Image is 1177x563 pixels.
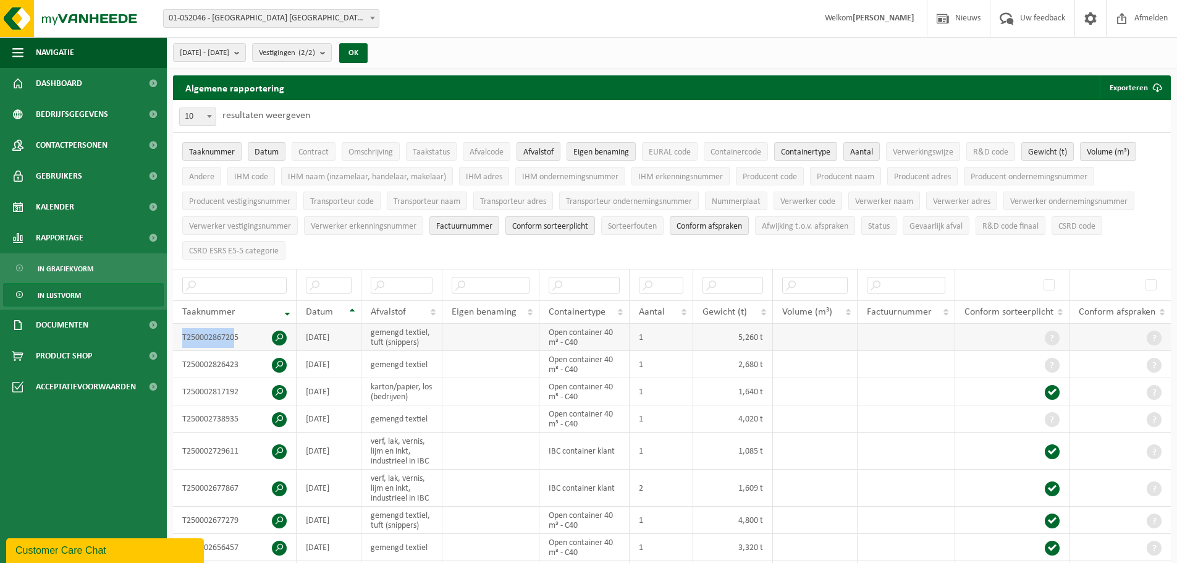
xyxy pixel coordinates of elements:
span: Datum [255,148,279,157]
a: In lijstvorm [3,283,164,307]
button: Afwijking t.o.v. afsprakenAfwijking t.o.v. afspraken: Activate to sort [755,216,855,235]
button: StatusStatus: Activate to sort [861,216,896,235]
td: karton/papier, los (bedrijven) [361,378,442,405]
span: Producent code [743,172,797,182]
td: [DATE] [297,405,361,433]
td: T250002729611 [173,433,297,470]
button: IHM ondernemingsnummerIHM ondernemingsnummer: Activate to sort [515,167,625,185]
span: Containertype [549,307,605,317]
td: verf, lak, vernis, lijm en inkt, industrieel in IBC [361,470,442,507]
button: Volume (m³)Volume (m³): Activate to sort [1080,142,1136,161]
button: Producent adresProducent adres: Activate to sort [887,167,958,185]
button: CSRD ESRS E5-5 categorieCSRD ESRS E5-5 categorie: Activate to sort [182,241,285,260]
td: Open container 40 m³ - C40 [539,378,630,405]
span: Verwerkingswijze [893,148,953,157]
button: Transporteur ondernemingsnummerTransporteur ondernemingsnummer : Activate to sort [559,192,699,210]
button: Gewicht (t)Gewicht (t): Activate to sort [1021,142,1074,161]
button: R&D code finaalR&amp;D code finaal: Activate to sort [976,216,1045,235]
button: CSRD codeCSRD code: Activate to sort [1052,216,1102,235]
td: gemengd textiel, tuft (snippers) [361,507,442,534]
td: Open container 40 m³ - C40 [539,507,630,534]
span: Documenten [36,310,88,341]
span: Contract [298,148,329,157]
button: Producent codeProducent code: Activate to sort [736,167,804,185]
span: Afvalcode [470,148,504,157]
span: Verwerker erkenningsnummer [311,222,416,231]
button: Gevaarlijk afval : Activate to sort [903,216,969,235]
span: Volume (m³) [1087,148,1129,157]
td: T250002656457 [173,534,297,561]
span: Kalender [36,192,74,222]
span: Verwerker naam [855,197,913,206]
span: Status [868,222,890,231]
span: CSRD code [1058,222,1095,231]
td: 1,085 t [693,433,773,470]
span: Omschrijving [348,148,393,157]
span: Product Shop [36,341,92,371]
span: Factuurnummer [436,222,492,231]
span: Eigen benaming [573,148,629,157]
button: ContractContract: Activate to sort [292,142,335,161]
button: EURAL codeEURAL code: Activate to sort [642,142,698,161]
span: Vestigingen [259,44,315,62]
td: T250002677279 [173,507,297,534]
span: R&D code [973,148,1008,157]
span: Afvalstof [523,148,554,157]
td: Open container 40 m³ - C40 [539,351,630,378]
td: T250002677867 [173,470,297,507]
span: Verwerker code [780,197,835,206]
a: In grafiekvorm [3,256,164,280]
td: 1 [630,534,693,561]
span: Verwerker adres [933,197,990,206]
span: Containercode [711,148,761,157]
span: [DATE] - [DATE] [180,44,229,62]
span: Navigatie [36,37,74,68]
span: Transporteur adres [480,197,546,206]
span: Producent vestigingsnummer [189,197,290,206]
span: Afwijking t.o.v. afspraken [762,222,848,231]
span: Contactpersonen [36,130,108,161]
span: Producent naam [817,172,874,182]
span: EURAL code [649,148,691,157]
button: SorteerfoutenSorteerfouten: Activate to sort [601,216,664,235]
td: [DATE] [297,507,361,534]
td: 1 [630,507,693,534]
h2: Algemene rapportering [173,75,297,100]
td: T250002738935 [173,405,297,433]
button: ContainercodeContainercode: Activate to sort [704,142,768,161]
td: [DATE] [297,534,361,561]
button: VerwerkingswijzeVerwerkingswijze: Activate to sort [886,142,960,161]
td: [DATE] [297,433,361,470]
button: NummerplaatNummerplaat: Activate to sort [705,192,767,210]
td: 1 [630,405,693,433]
span: Conform sorteerplicht [964,307,1053,317]
button: IHM codeIHM code: Activate to sort [227,167,275,185]
td: Open container 40 m³ - C40 [539,324,630,351]
td: 1 [630,351,693,378]
span: R&D code finaal [982,222,1039,231]
button: Verwerker adresVerwerker adres: Activate to sort [926,192,997,210]
td: [DATE] [297,378,361,405]
button: Conform afspraken : Activate to sort [670,216,749,235]
button: IHM naam (inzamelaar, handelaar, makelaar)IHM naam (inzamelaar, handelaar, makelaar): Activate to... [281,167,453,185]
button: AndereAndere: Activate to sort [182,167,221,185]
count: (2/2) [298,49,315,57]
button: Transporteur naamTransporteur naam: Activate to sort [387,192,467,210]
td: 1 [630,433,693,470]
span: Conform afspraken [1079,307,1155,317]
span: CSRD ESRS E5-5 categorie [189,247,279,256]
span: IHM erkenningsnummer [638,172,723,182]
span: 10 [180,108,216,125]
button: AfvalstofAfvalstof: Activate to sort [517,142,560,161]
td: gemengd textiel, tuft (snippers) [361,324,442,351]
span: IHM ondernemingsnummer [522,172,618,182]
button: OmschrijvingOmschrijving: Activate to sort [342,142,400,161]
td: gemengd textiel [361,405,442,433]
td: T250002817192 [173,378,297,405]
td: Open container 40 m³ - C40 [539,405,630,433]
button: Conform sorteerplicht : Activate to sort [505,216,595,235]
td: 3,320 t [693,534,773,561]
button: AantalAantal: Activate to sort [843,142,880,161]
td: 1,609 t [693,470,773,507]
span: Taaknummer [182,307,235,317]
